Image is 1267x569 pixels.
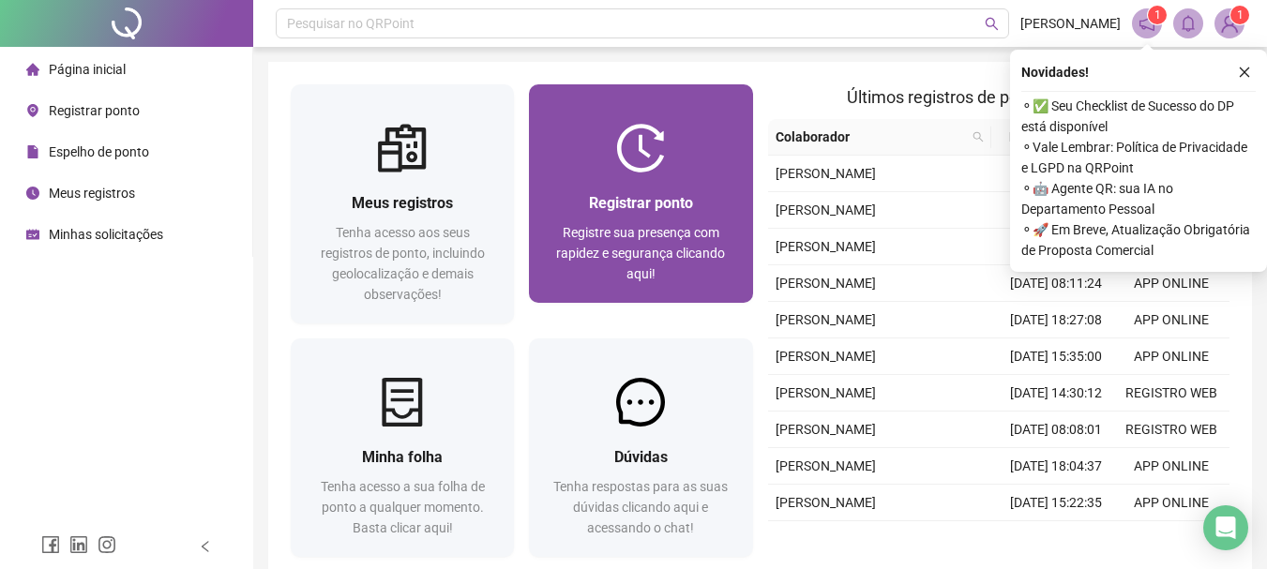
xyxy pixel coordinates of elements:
span: Meus registros [352,194,453,212]
div: Open Intercom Messenger [1203,505,1248,550]
span: 1 [1237,8,1244,22]
span: [PERSON_NAME] [776,422,876,437]
span: Minhas solicitações [49,227,163,242]
span: [PERSON_NAME] [1020,13,1121,34]
span: schedule [26,228,39,241]
span: [PERSON_NAME] [776,349,876,364]
td: [DATE] 08:08:01 [999,412,1114,448]
td: [DATE] 18:18:11 [999,156,1114,192]
span: [PERSON_NAME] [776,239,876,254]
a: Minha folhaTenha acesso a sua folha de ponto a qualquer momento. Basta clicar aqui! [291,338,514,557]
span: 1 [1154,8,1161,22]
td: REGISTRO WEB [1114,412,1229,448]
a: DúvidasTenha respostas para as suas dúvidas clicando aqui e acessando o chat! [529,338,752,557]
span: Tenha acesso aos seus registros de ponto, incluindo geolocalização e demais observações! [321,225,485,302]
td: [DATE] 15:22:35 [999,485,1114,521]
span: home [26,63,39,76]
span: Página inicial [49,62,126,77]
td: [DATE] 14:12:05 [999,521,1114,558]
td: APP ONLINE [1114,265,1229,302]
th: Data/Hora [991,119,1103,156]
span: Data/Hora [999,127,1080,147]
span: ⚬ Vale Lembrar: Política de Privacidade e LGPD na QRPoint [1021,137,1256,178]
span: [PERSON_NAME] [776,312,876,327]
span: Dúvidas [614,448,668,466]
td: APP ONLINE [1114,521,1229,558]
td: [DATE] 15:27:00 [999,192,1114,229]
span: linkedin [69,535,88,554]
td: APP ONLINE [1114,338,1229,375]
span: Minha folha [362,448,443,466]
span: [PERSON_NAME] [776,276,876,291]
span: Últimos registros de ponto sincronizados [847,87,1150,107]
td: [DATE] 15:35:00 [999,338,1114,375]
td: [DATE] 14:30:12 [999,375,1114,412]
td: APP ONLINE [1114,448,1229,485]
span: [PERSON_NAME] [776,166,876,181]
td: [DATE] 18:27:08 [999,302,1114,338]
span: ⚬ 🚀 Em Breve, Atualização Obrigatória de Proposta Comercial [1021,219,1256,261]
span: facebook [41,535,60,554]
span: Espelho de ponto [49,144,149,159]
span: ⚬ ✅ Seu Checklist de Sucesso do DP está disponível [1021,96,1256,137]
a: Registrar pontoRegistre sua presença com rapidez e segurança clicando aqui! [529,84,752,303]
span: Novidades ! [1021,62,1089,82]
span: [PERSON_NAME] [776,385,876,400]
span: left [199,540,212,553]
span: Colaborador [776,127,966,147]
span: [PERSON_NAME] [776,495,876,510]
span: instagram [98,535,116,554]
img: 86240 [1215,9,1244,37]
td: REGISTRO WEB [1114,375,1229,412]
span: Meus registros [49,186,135,201]
td: [DATE] 08:11:24 [999,265,1114,302]
span: ⚬ 🤖 Agente QR: sua IA no Departamento Pessoal [1021,178,1256,219]
sup: 1 [1148,6,1167,24]
span: search [985,17,999,31]
span: Registre sua presença com rapidez e segurança clicando aqui! [556,225,725,281]
span: search [969,123,988,151]
span: Registrar ponto [589,194,693,212]
span: Tenha respostas para as suas dúvidas clicando aqui e acessando o chat! [553,479,728,535]
span: environment [26,104,39,117]
a: Meus registrosTenha acesso aos seus registros de ponto, incluindo geolocalização e demais observa... [291,84,514,323]
span: [PERSON_NAME] [776,202,876,217]
span: notification [1139,15,1155,32]
td: APP ONLINE [1114,485,1229,521]
span: clock-circle [26,187,39,200]
span: bell [1180,15,1197,32]
span: Tenha acesso a sua folha de ponto a qualquer momento. Basta clicar aqui! [321,479,485,535]
td: APP ONLINE [1114,302,1229,338]
td: [DATE] 14:25:13 [999,229,1114,265]
span: file [26,145,39,158]
span: close [1238,66,1251,79]
td: [DATE] 18:04:37 [999,448,1114,485]
span: Registrar ponto [49,103,140,118]
span: [PERSON_NAME] [776,458,876,473]
sup: Atualize o seu contato no menu Meus Dados [1230,6,1249,24]
span: search [973,131,984,142]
